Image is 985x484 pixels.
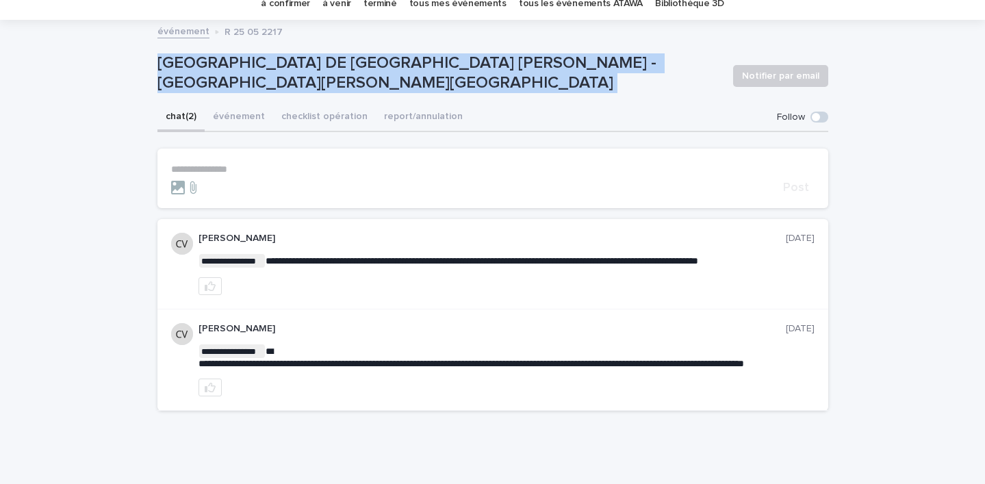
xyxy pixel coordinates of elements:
[742,69,819,83] span: Notifier par email
[783,181,809,194] span: Post
[199,379,222,396] button: like this post
[157,103,205,132] button: chat (2)
[225,23,283,38] p: R 25 05 2217
[733,65,828,87] button: Notifier par email
[786,233,815,244] p: [DATE]
[376,103,471,132] button: report/annulation
[778,181,815,194] button: Post
[273,103,376,132] button: checklist opération
[786,323,815,335] p: [DATE]
[199,277,222,295] button: like this post
[157,23,209,38] a: événement
[199,233,786,244] p: [PERSON_NAME]
[157,53,722,93] p: [GEOGRAPHIC_DATA] DE [GEOGRAPHIC_DATA] [PERSON_NAME] - [GEOGRAPHIC_DATA][PERSON_NAME][GEOGRAPHIC_...
[205,103,273,132] button: événement
[199,323,786,335] p: [PERSON_NAME]
[777,112,805,123] p: Follow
